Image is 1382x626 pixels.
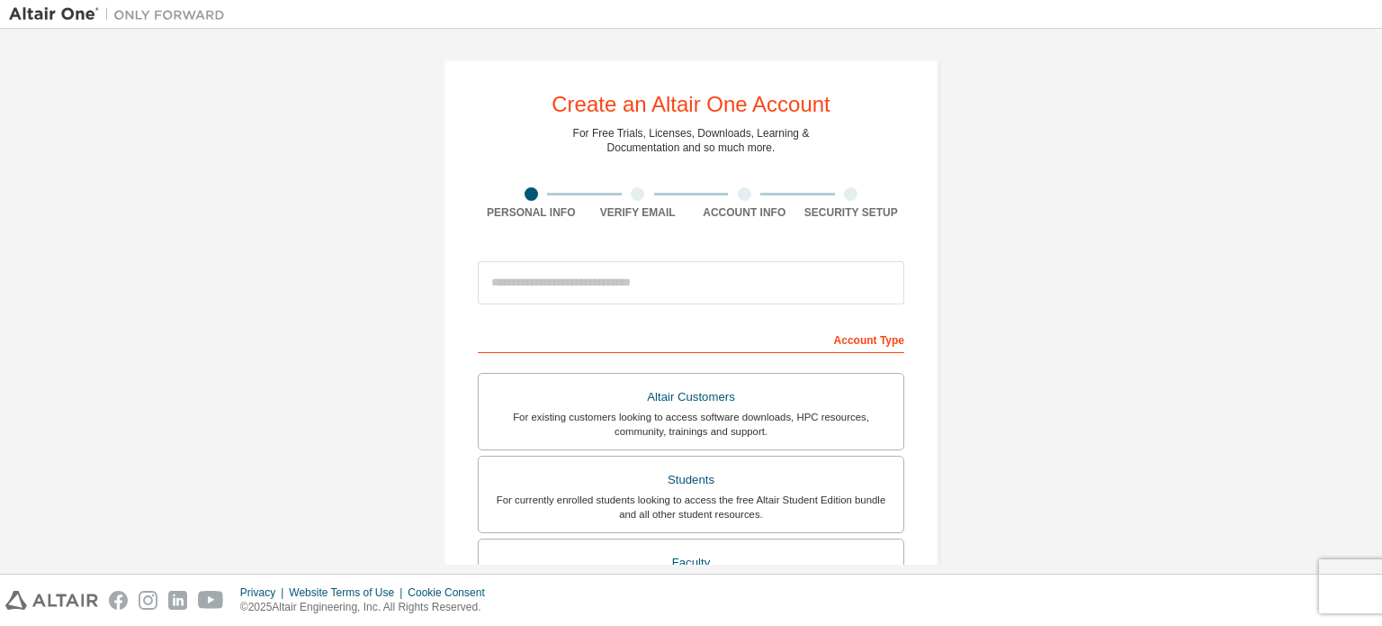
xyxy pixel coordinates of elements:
img: youtube.svg [198,591,224,610]
div: For Free Trials, Licenses, Downloads, Learning & Documentation and so much more. [573,126,810,155]
img: instagram.svg [139,591,157,610]
div: Cookie Consent [408,585,495,600]
div: Altair Customers [489,385,893,410]
div: For currently enrolled students looking to access the free Altair Student Edition bundle and all ... [489,493,893,522]
div: For existing customers looking to access software downloads, HPC resources, community, trainings ... [489,410,893,439]
img: Altair One [9,5,234,23]
div: Create an Altair One Account [552,94,830,115]
div: Privacy [240,585,289,600]
img: altair_logo.svg [5,591,98,610]
div: Verify Email [585,205,692,220]
div: Website Terms of Use [289,585,408,600]
div: Account Type [478,324,904,353]
div: Security Setup [798,205,905,220]
div: Personal Info [478,205,585,220]
img: linkedin.svg [168,591,187,610]
p: © 2025 Altair Engineering, Inc. All Rights Reserved. [240,600,496,615]
img: facebook.svg [109,591,128,610]
div: Faculty [489,550,893,576]
div: Account Info [691,205,798,220]
div: Students [489,467,893,493]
